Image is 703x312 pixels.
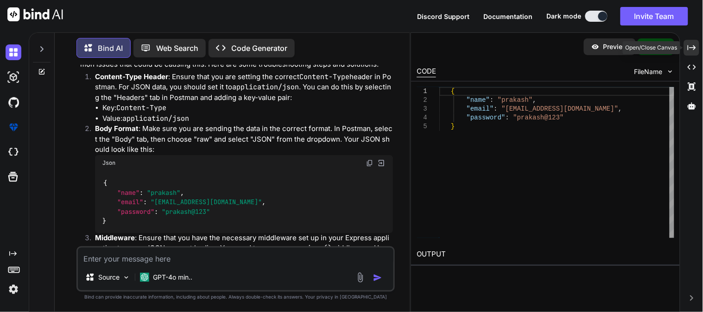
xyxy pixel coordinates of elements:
[6,94,21,110] img: githubDark
[377,159,386,167] img: Open in Browser
[484,12,533,20] span: Documentation
[6,281,21,297] img: settings
[634,67,663,76] span: FileName
[122,114,189,123] code: application/json
[156,43,198,54] p: Web Search
[467,96,490,104] span: "name"
[502,105,619,112] span: "[EMAIL_ADDRESS][DOMAIN_NAME]"
[621,7,688,25] button: Invite Team
[180,188,184,196] span: ,
[591,43,600,51] img: preview
[490,96,494,104] span: :
[417,113,427,122] div: 4
[140,273,149,282] img: GPT-4o mini
[417,87,427,96] div: 1
[102,113,393,124] li: Value:
[373,273,382,282] img: icon
[95,233,135,242] strong: Middleware
[355,272,366,283] img: attachment
[467,105,494,112] span: "email"
[533,96,537,104] span: ,
[619,105,622,112] span: ,
[232,82,299,92] code: application/json
[273,243,332,253] code: express.json()
[6,44,21,60] img: darkChat
[498,96,533,104] span: "prakash"
[417,12,470,20] span: Discord Support
[102,159,115,167] span: Json
[417,96,427,105] div: 2
[95,233,393,264] p: : Ensure that you have the necessary middleware set up in your Express application to parse JSON ...
[76,293,395,300] p: Bind can provide inaccurate information, including about people. Always double-check its answers....
[153,273,192,282] p: GPT-4o min..
[506,114,509,121] span: :
[143,198,147,206] span: :
[6,69,21,85] img: darkAi-studio
[98,273,120,282] p: Source
[154,207,158,215] span: :
[484,12,533,21] button: Documentation
[603,42,628,51] p: Preview
[623,41,680,54] div: Open/Close Canvas
[231,43,287,54] p: Code Generator
[513,114,564,121] span: "prakash@123"
[467,114,506,121] span: "password"
[95,72,393,103] p: : Ensure that you are setting the correct header in Postman. For JSON data, you should set it to ...
[116,103,166,112] code: Content-Type
[6,144,21,160] img: cloudideIcon
[666,68,674,75] img: chevron down
[417,122,427,131] div: 5
[103,179,107,187] span: {
[417,66,436,77] div: CODE
[122,274,130,281] img: Pick Models
[417,12,470,21] button: Discord Support
[417,105,427,113] div: 3
[117,198,143,206] span: "email"
[494,105,498,112] span: :
[139,188,143,196] span: :
[151,198,262,206] span: "[EMAIL_ADDRESS][DOMAIN_NAME]"
[162,207,210,215] span: "prakash@123"
[95,124,139,133] strong: Body Format
[102,216,106,225] span: }
[451,123,455,130] span: }
[102,103,393,113] li: Key:
[366,159,374,167] img: copy
[411,243,680,265] h2: OUTPUT
[7,7,63,21] img: Bind AI
[117,207,154,215] span: "password"
[95,72,168,81] strong: Content-Type Header
[547,12,582,21] span: Dark mode
[299,72,349,81] code: Content-Type
[147,188,180,196] span: "prakash"
[451,87,455,95] span: {
[6,119,21,135] img: premium
[117,188,139,196] span: "name"
[262,198,266,206] span: ,
[98,43,123,54] p: Bind AI
[95,124,393,155] p: : Make sure you are sending the data in the correct format. In Postman, select the "Body" tab, th...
